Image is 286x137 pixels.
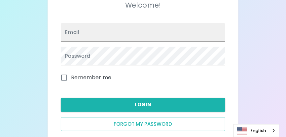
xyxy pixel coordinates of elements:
[234,124,279,137] a: English
[61,117,225,131] button: Forgot my password
[61,1,225,10] h5: Welcome!
[61,98,225,112] button: Login
[233,124,279,137] aside: Language selected: English
[233,124,279,137] div: Language
[71,74,111,82] span: Remember me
